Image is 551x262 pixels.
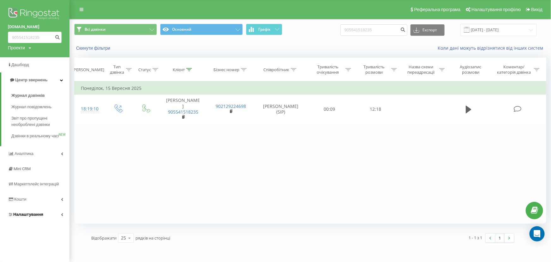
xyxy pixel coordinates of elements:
div: Тип дзвінка [110,64,124,75]
a: 905541518235 [168,109,198,115]
a: 902129224698 [216,103,246,109]
span: Реферальна програма [414,7,461,12]
span: Звіт про пропущені необроблені дзвінки [11,115,66,128]
div: 18:19:10 [81,103,98,115]
span: Mini CRM [14,166,31,171]
span: Дашборд [11,62,29,67]
a: Журнал повідомлень [11,101,69,113]
td: 00:09 [307,95,353,124]
td: [PERSON_NAME] (SIP) [255,95,306,124]
div: 25 [121,235,126,241]
button: Всі дзвінки [74,24,157,35]
span: Налаштування [13,212,43,217]
span: Кошти [14,197,26,202]
span: Журнал повідомлень [11,104,51,110]
div: Тривалість розмови [358,64,390,75]
td: 12:18 [352,95,398,124]
div: Клієнт [173,67,185,72]
div: Співробітник [263,67,289,72]
input: Пошук за номером [8,32,62,43]
div: [PERSON_NAME] [72,67,104,72]
div: Назва схеми переадресації [404,64,438,75]
span: рядків на сторінці [135,235,170,241]
span: Аналiтика [15,151,33,156]
span: Налаштування профілю [471,7,521,12]
span: Журнал дзвінків [11,92,45,99]
a: [DOMAIN_NAME] [8,24,62,30]
button: Графік [246,24,282,35]
div: 1 - 1 з 1 [469,234,482,241]
div: Тривалість очікування [312,64,344,75]
span: Маркетплейс інтеграцій [14,182,59,186]
a: Дзвінки в реальному часіNEW [11,130,69,142]
button: Скинути фільтри [74,45,113,51]
a: Журнал дзвінків [11,90,69,101]
button: Експорт [410,24,445,36]
div: Аудіозапис розмови [452,64,489,75]
td: Понеділок, 15 Вересня 2025 [75,82,546,95]
span: Центр звернень [15,78,47,82]
a: Центр звернень [1,72,69,88]
button: Основний [160,24,243,35]
span: Дзвінки в реальному часі [11,133,59,139]
a: Звіт про пропущені необроблені дзвінки [11,113,69,130]
span: Графік [258,27,271,32]
div: Бізнес номер [213,67,239,72]
span: Відображати [91,235,117,241]
img: Ringostat logo [8,6,62,22]
span: Вихід [531,7,542,12]
div: Проекти [8,45,25,51]
a: 1 [495,234,505,242]
span: Всі дзвінки [85,27,105,32]
input: Пошук за номером [340,24,407,36]
div: Open Intercom Messenger [530,226,545,241]
a: Коли дані можуть відрізнятися вiд інших систем [438,45,546,51]
div: Статус [138,67,151,72]
div: Коментар/категорія дзвінка [495,64,532,75]
td: [PERSON_NAME] [159,95,207,124]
